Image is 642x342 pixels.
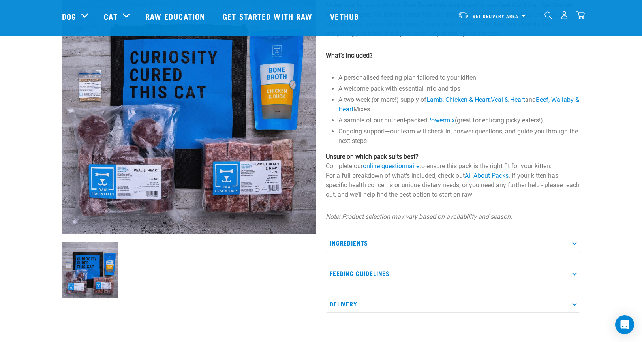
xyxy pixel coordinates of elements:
[326,153,419,160] strong: Unsure on which pack suits best?
[363,162,419,170] a: online questionnaire
[427,117,455,124] a: Powermix
[576,11,585,19] img: home-icon@2x.png
[326,265,580,282] p: Feeding Guidelines
[426,96,490,103] a: Lamb, Chicken & Heart
[326,52,373,59] strong: What’s included?
[326,213,512,220] em: Note: Product selection may vary based on availability and season.
[473,15,518,17] span: Set Delivery Area
[62,10,76,22] a: Dog
[560,11,569,19] img: user.png
[458,11,469,19] img: van-moving.png
[338,116,580,125] li: A sample of our nutrient-packed (great for enticing picky eaters!)
[326,295,580,313] p: Delivery
[104,10,117,22] a: Cat
[326,234,580,252] p: Ingredients
[338,127,580,146] li: Ongoing support—our team will check in, answer questions, and guide you through the next steps
[465,172,509,179] a: All About Packs
[338,84,580,94] li: A welcome pack with essential info and tips
[338,73,580,83] li: A personalised feeding plan tailored to your kitten
[326,152,580,199] p: Complete our to ensure this pack is the right fit for your kitten. For a full breakdown of what's...
[62,242,118,298] img: NSP Kitten Update
[322,0,369,32] a: Vethub
[615,315,634,334] div: Open Intercom Messenger
[215,0,322,32] a: Get started with Raw
[137,0,215,32] a: Raw Education
[491,96,525,103] a: Veal & Heart
[338,95,580,114] li: A two-week (or more!) supply of , and Mixes
[544,11,552,19] img: home-icon-1@2x.png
